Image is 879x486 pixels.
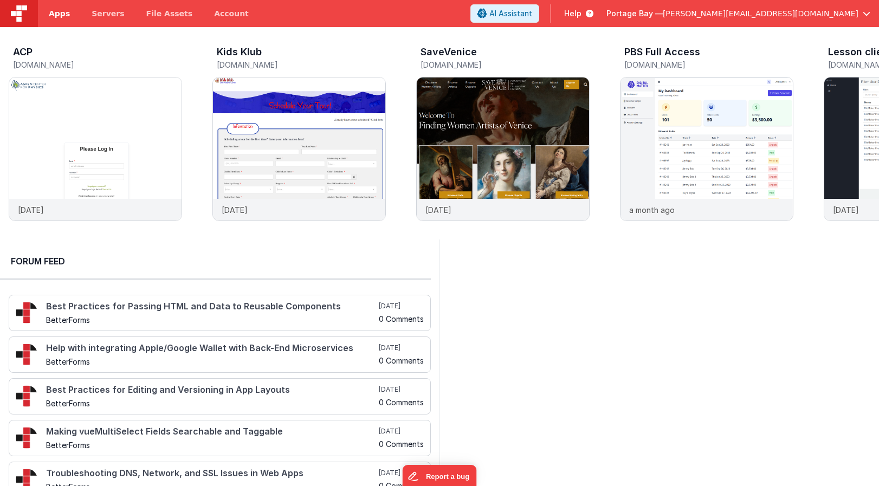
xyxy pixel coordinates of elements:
a: Best Practices for Editing and Versioning in App Layouts BetterForms [DATE] 0 Comments [9,378,431,414]
h5: BetterForms [46,399,377,407]
h5: [DATE] [379,427,424,436]
h4: Troubleshooting DNS, Network, and SSL Issues in Web Apps [46,469,377,478]
button: Portage Bay — [PERSON_NAME][EMAIL_ADDRESS][DOMAIN_NAME] [606,8,870,19]
span: AI Assistant [489,8,532,19]
img: 295_2.png [16,344,37,365]
h3: Kids Klub [217,47,262,57]
img: 295_2.png [16,302,37,323]
h5: [DATE] [379,302,424,310]
span: Apps [49,8,70,19]
h4: Help with integrating Apple/Google Wallet with Back-End Microservices [46,344,377,353]
h3: SaveVenice [421,47,477,57]
p: [DATE] [833,204,859,216]
button: AI Assistant [470,4,539,23]
h5: [DATE] [379,344,424,352]
p: [DATE] [222,204,248,216]
h5: 0 Comments [379,440,424,448]
p: [DATE] [425,204,451,216]
h3: PBS Full Access [624,47,700,57]
h5: [DOMAIN_NAME] [421,61,590,69]
h4: Best Practices for Editing and Versioning in App Layouts [46,385,377,395]
span: Portage Bay — [606,8,663,19]
h5: [DOMAIN_NAME] [13,61,182,69]
h5: 0 Comments [379,398,424,406]
h4: Best Practices for Passing HTML and Data to Reusable Components [46,302,377,312]
span: Help [564,8,581,19]
h5: [DOMAIN_NAME] [624,61,793,69]
img: 295_2.png [16,427,37,449]
h5: 0 Comments [379,315,424,323]
span: Servers [92,8,124,19]
a: Best Practices for Passing HTML and Data to Reusable Components BetterForms [DATE] 0 Comments [9,295,431,331]
h5: [DOMAIN_NAME] [217,61,386,69]
h2: Forum Feed [11,255,420,268]
h5: [DATE] [379,469,424,477]
h5: [DATE] [379,385,424,394]
a: Help with integrating Apple/Google Wallet with Back-End Microservices BetterForms [DATE] 0 Comments [9,336,431,373]
h5: BetterForms [46,358,377,366]
span: [PERSON_NAME][EMAIL_ADDRESS][DOMAIN_NAME] [663,8,858,19]
a: Making vueMultiSelect Fields Searchable and Taggable BetterForms [DATE] 0 Comments [9,420,431,456]
h5: BetterForms [46,316,377,324]
span: File Assets [146,8,193,19]
h5: BetterForms [46,441,377,449]
h5: 0 Comments [379,357,424,365]
h4: Making vueMultiSelect Fields Searchable and Taggable [46,427,377,437]
h3: ACP [13,47,33,57]
img: 295_2.png [16,385,37,407]
p: a month ago [629,204,675,216]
